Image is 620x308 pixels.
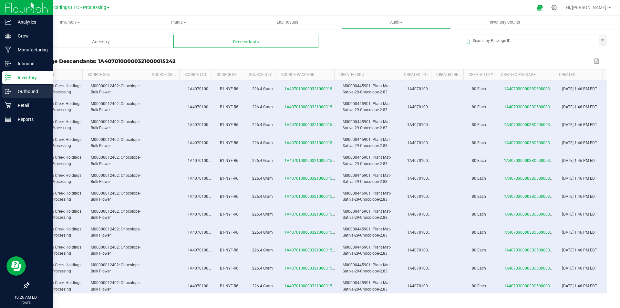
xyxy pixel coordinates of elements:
[179,69,212,80] th: Source Lot
[550,5,558,11] div: Manage settings
[91,263,140,273] span: M00000012402: Chocolope- Bulk Flower
[451,16,560,29] a: Inventory Counts
[562,194,597,199] span: [DATE] 1:46 PM EDT
[244,69,276,80] th: Source Qty
[28,35,173,48] div: Ancestry
[252,141,273,145] span: 226.4 Gram
[554,69,602,80] th: Created
[472,87,486,91] span: 80 Each
[188,141,242,145] span: 1A4070100000321000015242
[11,18,50,26] p: Analytics
[91,281,140,291] span: M00000012402: Chocolope- Bulk Flower
[562,284,597,288] span: [DATE] 1:46 PM EDT
[472,230,486,235] span: 80 Each
[472,105,486,109] span: 80 Each
[124,16,233,29] a: Plants
[220,248,238,252] span: B1-NYF-R6
[276,69,334,80] th: Source Package
[11,115,50,123] p: Reports
[472,122,486,127] span: 80 Each
[407,266,462,271] span: 1A4070100000321000015242
[220,158,238,163] span: B1-NYF-R6
[6,256,26,276] iframe: Resource center
[188,158,242,163] span: 1A4070100000321000015242
[188,105,242,109] span: 1A4070100000321000015242
[407,284,462,288] span: 1A4070100000321000015242
[472,158,486,163] span: 80 Each
[268,19,307,25] span: Lab Results
[562,87,597,91] span: [DATE] 1:46 PM EDT
[472,266,486,271] span: 80 Each
[42,155,81,166] span: Riviera Creek Holdings LLC - Processing
[91,84,140,94] span: M00000012402: Chocolope- Bulk Flower
[472,176,486,181] span: 80 Each
[343,281,391,291] span: M00000445901: Plant Mat-Sativa-29-Chocolope-2.83
[220,87,238,91] span: B1-NYF-R6
[220,122,238,127] span: B1-NYF-R6
[562,248,597,252] span: [DATE] 1:46 PM EDT
[252,230,273,235] span: 226.4 Gram
[343,84,391,94] span: M00000445901: Plant Mat-Sativa-29-Chocolope-2.83
[472,284,486,288] span: 80 Each
[343,263,391,273] span: M00000445901: Plant Mat-Sativa-29-Chocolope-2.83
[504,122,559,127] span: 1A4070300003BC5000032439
[504,158,559,163] span: 1A4070300003BC5000032441
[212,69,244,80] th: Source Ref Field
[472,194,486,199] span: 80 Each
[15,16,124,29] a: Inventory
[34,69,82,80] th: Facility
[11,88,50,95] p: Outbound
[399,69,431,80] th: Created Lot
[284,194,339,199] span: 1A4070100000321000015242
[5,47,11,53] inline-svg: Manufacturing
[472,248,486,252] span: 80 Each
[562,158,597,163] span: [DATE] 1:46 PM EDT
[343,245,391,256] span: M00000445901: Plant Mat-Sativa-29-Chocolope-2.83
[233,16,342,29] a: Lab Results
[42,120,81,130] span: Riviera Creek Holdings LLC - Processing
[91,227,140,238] span: M00000012402: Chocolope- Bulk Flower
[252,248,273,252] span: 226.4 Gram
[284,158,339,163] span: 1A4070100000321000015242
[504,212,559,217] span: 1A4070300003BC5000032444
[343,209,391,220] span: M00000445901: Plant Mat-Sativa-29-Chocolope-2.83
[504,230,559,235] span: 1A4070300003BC5000032445
[188,194,242,199] span: 1A4070100000321000015242
[42,191,81,202] span: Riviera Creek Holdings LLC - Processing
[463,35,599,47] input: Search by Package ID
[407,194,462,199] span: 1A4070100000321000015242
[504,284,559,288] span: 1A4070300003BC5000032448
[91,155,140,166] span: M00000012402: Chocolope- Bulk Flower
[252,87,273,91] span: 226.4 Gram
[42,227,81,238] span: Riviera Creek Holdings LLC - Processing
[284,176,339,181] span: 1A4070100000321000015242
[284,87,339,91] span: 1A4070100000321000015242
[220,194,238,199] span: B1-NYF-R6
[343,173,391,184] span: M00000445901: Plant Mat-Sativa-29-Chocolope-2.83
[220,230,238,235] span: B1-NYF-R6
[11,32,50,40] p: Grow
[334,69,399,80] th: Created SKU
[252,176,273,181] span: 226.4 Gram
[284,248,339,252] span: 1A4070100000321000015242
[562,105,597,109] span: [DATE] 1:46 PM EDT
[91,173,140,184] span: M00000012402: Chocolope- Bulk Flower
[188,176,242,181] span: 1A4070100000321000015242
[188,212,242,217] span: 1A4070100000321000015242
[91,209,140,220] span: M00000012402: Chocolope- Bulk Flower
[343,101,391,112] span: M00000445901: Plant Mat-Sativa-29-Chocolope-2.83
[11,46,50,54] p: Manufacturing
[5,60,11,67] inline-svg: Inbound
[5,88,11,95] inline-svg: Outbound
[5,74,11,81] inline-svg: Inventory
[504,87,559,91] span: 1A4070300003BC5000032437
[252,194,273,199] span: 226.4 Gram
[342,16,451,29] a: Audit
[220,141,238,145] span: B1-NYF-R6
[42,173,81,184] span: Riviera Creek Holdings LLC - Processing
[343,120,391,130] span: M00000445901: Plant Mat-Sativa-29-Chocolope-2.83
[504,248,559,252] span: 1A4070300003BC5000032446
[504,176,559,181] span: 1A4070300003BC5000032442
[188,266,242,271] span: 1A4070100000321000015242
[15,19,124,25] span: Inventory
